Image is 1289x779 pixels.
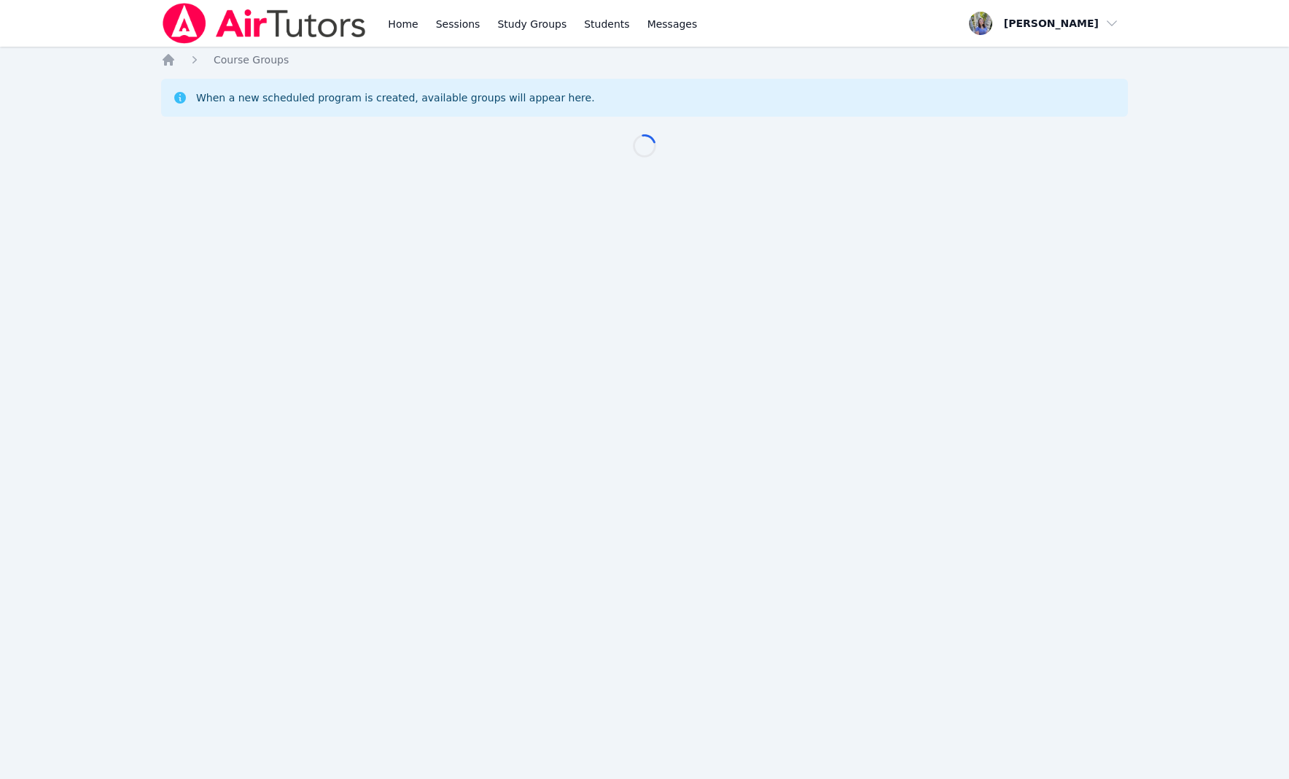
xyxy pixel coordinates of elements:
a: Course Groups [214,53,289,67]
img: Air Tutors [161,3,367,44]
span: Course Groups [214,54,289,66]
span: Messages [647,17,698,31]
nav: Breadcrumb [161,53,1128,67]
div: When a new scheduled program is created, available groups will appear here. [196,90,595,105]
